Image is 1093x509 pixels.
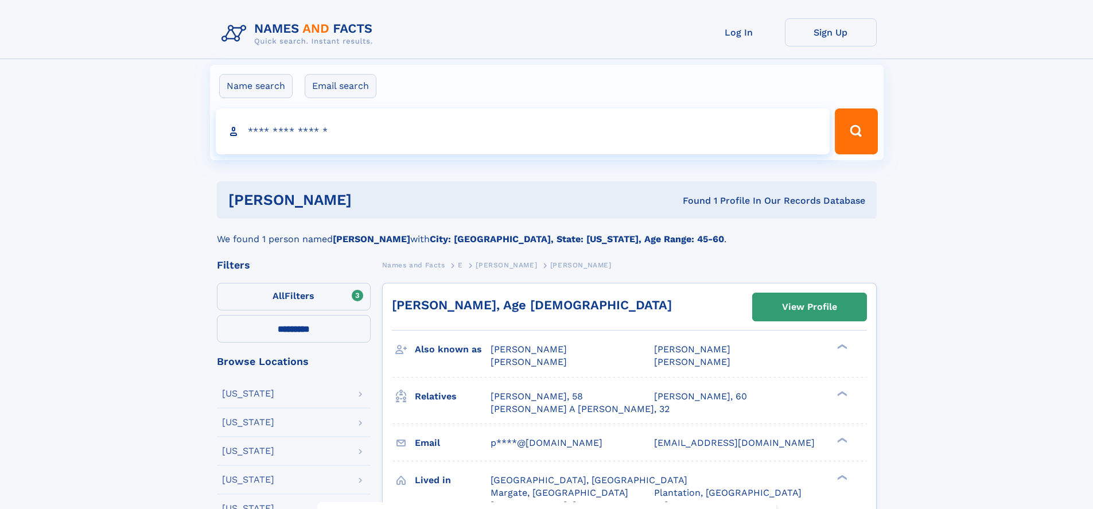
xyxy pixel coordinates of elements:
[654,344,730,355] span: [PERSON_NAME]
[517,195,865,207] div: Found 1 Profile In Our Records Database
[382,258,445,272] a: Names and Facts
[550,261,612,269] span: [PERSON_NAME]
[217,18,382,49] img: Logo Names and Facts
[491,356,567,367] span: [PERSON_NAME]
[222,389,274,398] div: [US_STATE]
[228,193,518,207] h1: [PERSON_NAME]
[654,437,815,448] span: [EMAIL_ADDRESS][DOMAIN_NAME]
[834,473,848,481] div: ❯
[834,436,848,444] div: ❯
[430,234,724,244] b: City: [GEOGRAPHIC_DATA], State: [US_STATE], Age Range: 45-60
[217,356,371,367] div: Browse Locations
[753,293,866,321] a: View Profile
[476,261,537,269] span: [PERSON_NAME]
[491,390,583,403] a: [PERSON_NAME], 58
[491,344,567,355] span: [PERSON_NAME]
[217,283,371,310] label: Filters
[785,18,877,46] a: Sign Up
[654,487,802,498] span: Plantation, [GEOGRAPHIC_DATA]
[415,340,491,359] h3: Also known as
[835,108,877,154] button: Search Button
[222,446,274,456] div: [US_STATE]
[222,418,274,427] div: [US_STATE]
[217,219,877,246] div: We found 1 person named with .
[654,356,730,367] span: [PERSON_NAME]
[782,294,837,320] div: View Profile
[415,433,491,453] h3: Email
[305,74,376,98] label: Email search
[693,18,785,46] a: Log In
[216,108,830,154] input: search input
[476,258,537,272] a: [PERSON_NAME]
[458,258,463,272] a: E
[654,390,747,403] a: [PERSON_NAME], 60
[491,487,628,498] span: Margate, [GEOGRAPHIC_DATA]
[834,390,848,397] div: ❯
[392,298,672,312] a: [PERSON_NAME], Age [DEMOGRAPHIC_DATA]
[333,234,410,244] b: [PERSON_NAME]
[217,260,371,270] div: Filters
[273,290,285,301] span: All
[219,74,293,98] label: Name search
[491,475,687,485] span: [GEOGRAPHIC_DATA], [GEOGRAPHIC_DATA]
[415,387,491,406] h3: Relatives
[491,403,670,415] a: [PERSON_NAME] A [PERSON_NAME], 32
[222,475,274,484] div: [US_STATE]
[458,261,463,269] span: E
[834,343,848,351] div: ❯
[415,471,491,490] h3: Lived in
